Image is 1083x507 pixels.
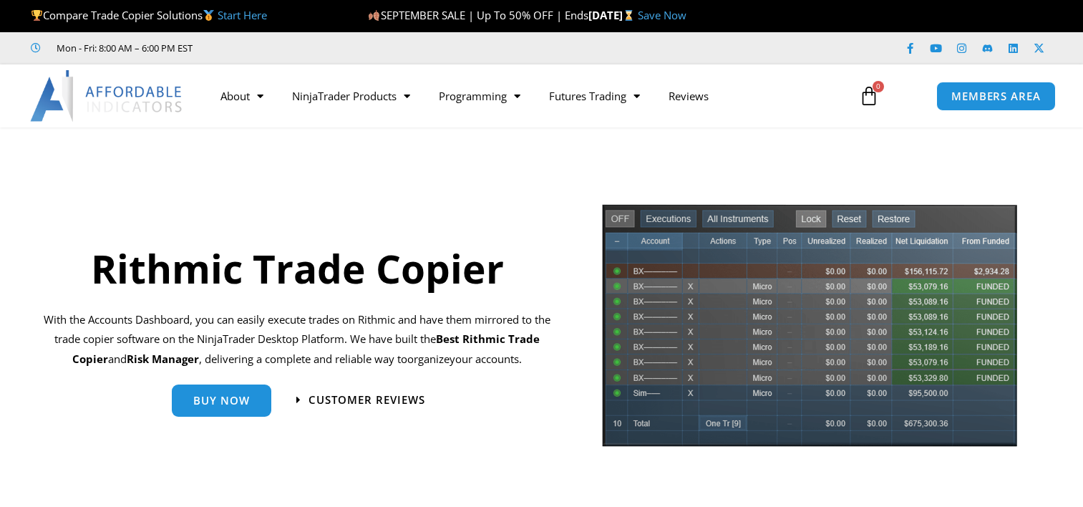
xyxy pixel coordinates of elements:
span: organize [407,352,450,366]
img: 🍂 [369,10,379,21]
span: 0 [873,81,884,92]
a: 0 [837,75,900,117]
strong: [DATE] [588,8,638,22]
a: Reviews [654,79,723,112]
span: Compare Trade Copier Solutions [31,8,267,22]
a: Buy Now [172,385,271,417]
span: Customer Reviews [309,395,425,405]
span: SEPTEMBER SALE | Up To 50% OFF | Ends [368,8,588,22]
img: 🏆 [31,10,42,21]
img: LogoAI | Affordable Indicators – NinjaTrader [30,70,184,122]
strong: Risk Manager [127,352,199,366]
a: About [206,79,278,112]
h1: Rithmic Trade Copier [37,241,558,296]
a: Save Now [638,8,686,22]
a: Futures Trading [535,79,654,112]
span: MEMBERS AREA [951,91,1041,102]
p: With the Accounts Dashboard, you can easily execute trades on Rithmic and have them mirrored to t... [37,310,558,370]
a: NinjaTrader Products [278,79,424,112]
img: 🥇 [203,10,214,21]
a: MEMBERS AREA [936,82,1056,111]
img: ⌛ [623,10,634,21]
nav: Menu [206,79,845,112]
a: Programming [424,79,535,112]
a: Customer Reviews [296,395,425,405]
span: Mon - Fri: 8:00 AM – 6:00 PM EST [53,39,193,57]
span: Buy Now [193,395,250,406]
span: your accounts. [450,352,522,366]
img: tradecopier | Affordable Indicators – NinjaTrader [601,203,1019,458]
iframe: Customer reviews powered by Trustpilot [213,41,427,55]
a: Start Here [218,8,267,22]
